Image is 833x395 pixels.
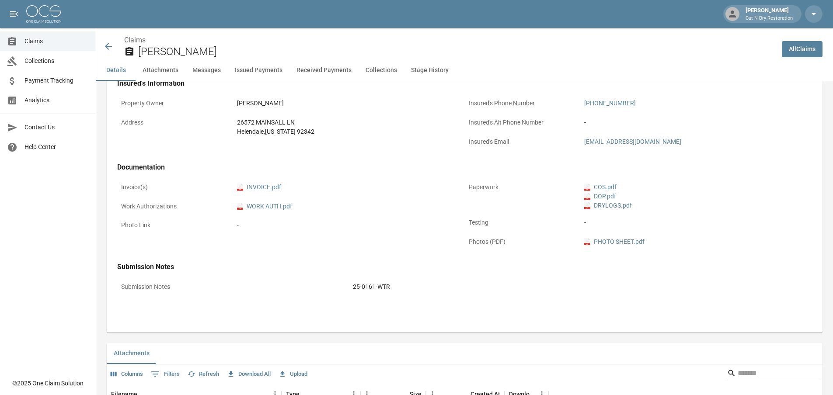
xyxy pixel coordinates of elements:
[24,142,89,152] span: Help Center
[237,127,461,136] div: Helendale , [US_STATE] 92342
[237,118,461,127] div: 26572 MAINSALL LN
[237,183,281,192] a: pdfINVOICE.pdf
[5,5,23,23] button: open drawer
[24,123,89,132] span: Contact Us
[746,15,793,22] p: Cut N Dry Restoration
[149,367,182,381] button: Show filters
[117,198,233,215] p: Work Authorizations
[465,133,581,150] p: Insured's Email
[584,100,636,107] a: [PHONE_NUMBER]
[237,99,461,108] div: [PERSON_NAME]
[584,218,808,227] div: -
[117,95,233,112] p: Property Owner
[584,118,808,127] div: -
[124,36,146,44] a: Claims
[584,183,617,192] a: pdfCOS.pdf
[117,278,349,295] p: Submission Notes
[359,60,404,81] button: Collections
[124,35,775,45] nav: breadcrumb
[117,114,233,131] p: Address
[465,114,581,131] p: Insured's Alt Phone Number
[584,138,681,145] a: [EMAIL_ADDRESS][DOMAIN_NAME]
[117,217,233,234] p: Photo Link
[138,45,775,58] h2: [PERSON_NAME]
[185,367,221,381] button: Refresh
[237,221,461,230] div: -
[465,179,581,196] p: Paperwork
[136,60,185,81] button: Attachments
[185,60,228,81] button: Messages
[782,41,823,57] a: AllClaims
[465,214,581,231] p: Testing
[117,263,812,271] h4: Submission Notes
[24,76,89,85] span: Payment Tracking
[237,202,292,211] a: pdfWORK AUTH.pdf
[228,60,289,81] button: Issued Payments
[24,56,89,66] span: Collections
[108,367,145,381] button: Select columns
[117,163,812,172] h4: Documentation
[465,95,581,112] p: Insured's Phone Number
[107,343,157,364] button: Attachments
[289,60,359,81] button: Received Payments
[24,37,89,46] span: Claims
[96,60,136,81] button: Details
[117,179,233,196] p: Invoice(s)
[96,60,833,81] div: anchor tabs
[12,379,84,388] div: © 2025 One Claim Solution
[584,237,645,246] a: pdfPHOTO SHEET.pdf
[465,233,581,250] p: Photos (PDF)
[742,6,796,22] div: [PERSON_NAME]
[404,60,456,81] button: Stage History
[584,192,616,201] a: pdfDOP.pdf
[225,367,273,381] button: Download All
[24,96,89,105] span: Analytics
[276,367,310,381] button: Upload
[584,201,632,210] a: pdfDRYLOGS.pdf
[727,366,821,382] div: Search
[117,79,812,88] h4: Insured's Information
[107,343,823,364] div: related-list tabs
[353,282,808,291] div: 25-0161-WTR
[26,5,61,23] img: ocs-logo-white-transparent.png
